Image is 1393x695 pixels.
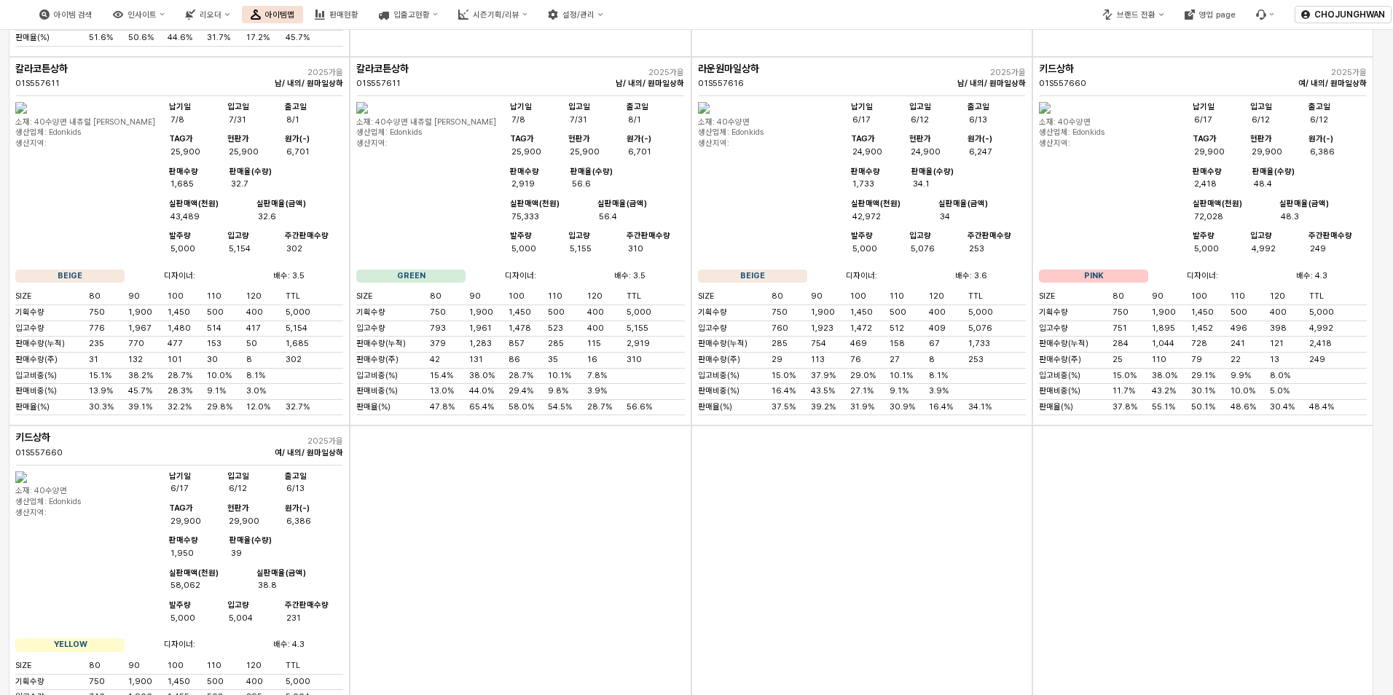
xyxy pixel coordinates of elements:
[1295,6,1392,23] button: CHOJUNGHWAN
[127,10,157,20] div: 인사이트
[1176,6,1244,23] button: 영업 page
[370,6,447,23] button: 입출고현황
[473,10,519,20] div: 시즌기획/리뷰
[200,10,221,20] div: 리오더
[31,6,101,23] button: 아이템 검색
[54,10,93,20] div: 아이템 검색
[265,10,294,20] div: 아이템맵
[306,6,367,23] button: 판매현황
[176,6,238,23] button: 리오더
[1314,9,1385,20] p: CHOJUNGHWAN
[539,6,611,23] button: 설정/관리
[1117,10,1155,20] div: 브랜드 전환
[104,6,173,23] button: 인사이트
[1094,6,1172,23] button: 브랜드 전환
[329,10,358,20] div: 판매현황
[242,6,303,23] button: 아이템맵
[393,10,430,20] div: 입출고현황
[562,10,595,20] div: 설정/관리
[1199,10,1236,20] div: 영업 page
[450,6,536,23] button: 시즌기획/리뷰
[1247,6,1283,23] div: 버그 제보 및 기능 개선 요청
